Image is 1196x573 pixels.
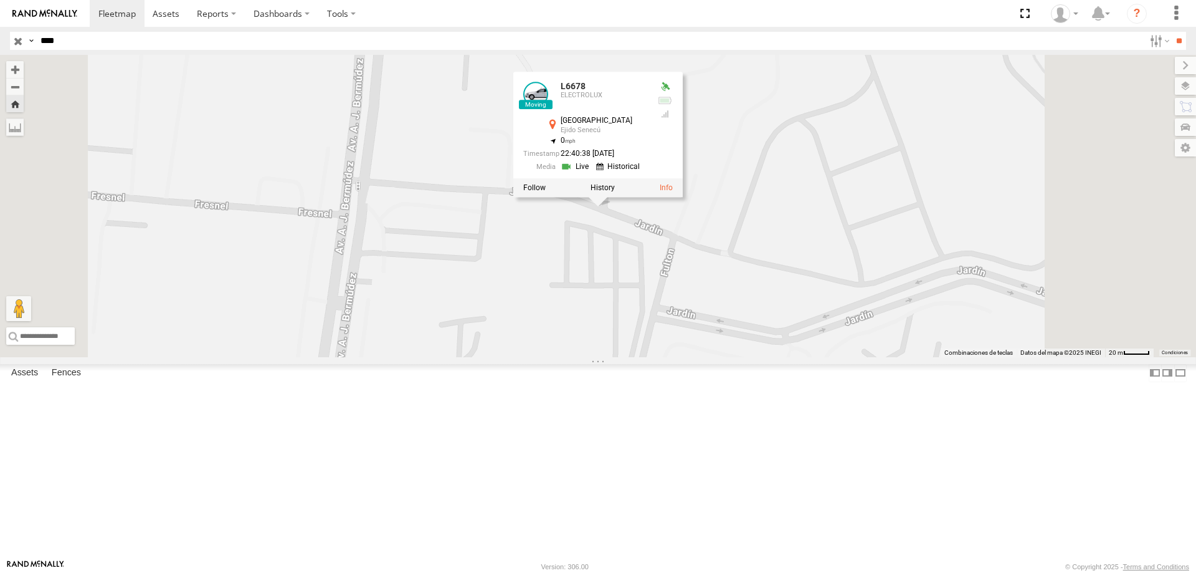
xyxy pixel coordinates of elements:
[6,61,24,78] button: Zoom in
[523,183,546,192] label: Realtime tracking of Asset
[591,183,615,192] label: View Asset History
[561,117,648,125] div: [GEOGRAPHIC_DATA]
[45,364,87,382] label: Fences
[660,183,673,192] a: View Asset Details
[12,9,77,18] img: rand-logo.svg
[523,150,648,158] div: Date/time of location update
[541,563,589,571] div: Version: 306.00
[1161,364,1174,382] label: Dock Summary Table to the Right
[561,127,648,134] div: Ejido Senecú
[6,296,31,321] button: Arrastra el hombrecito naranja al mapa para abrir Street View
[944,349,1013,357] button: Combinaciones de teclas
[1145,32,1172,50] label: Search Filter Options
[658,109,673,119] div: GSM Signal = 4
[596,161,643,173] a: View Historical Media Streams
[6,95,24,112] button: Zoom Home
[5,364,44,382] label: Assets
[1149,364,1161,382] label: Dock Summary Table to the Left
[6,78,24,95] button: Zoom out
[7,561,64,573] a: Visit our Website
[561,161,592,173] a: View Live Media Streams
[1020,349,1101,356] span: Datos del mapa ©2025 INEGI
[1065,563,1189,571] div: © Copyright 2025 -
[1127,4,1147,24] i: ?
[561,82,586,92] a: L6678
[1162,350,1188,355] a: Condiciones (se abre en una nueva pestaña)
[658,95,673,105] div: No voltage information received from this device.
[523,82,548,107] a: View Asset Details
[1109,349,1123,356] span: 20 m
[1105,349,1154,357] button: Escala del mapa: 20 m por 39 píxeles
[1174,364,1187,382] label: Hide Summary Table
[561,136,576,145] span: 0
[26,32,36,50] label: Search Query
[561,92,648,99] div: ELECTROLUX
[1175,139,1196,156] label: Map Settings
[658,82,673,92] div: Valid GPS Fix
[1046,4,1083,23] div: MANUEL HERNANDEZ
[6,118,24,136] label: Measure
[1123,563,1189,571] a: Terms and Conditions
